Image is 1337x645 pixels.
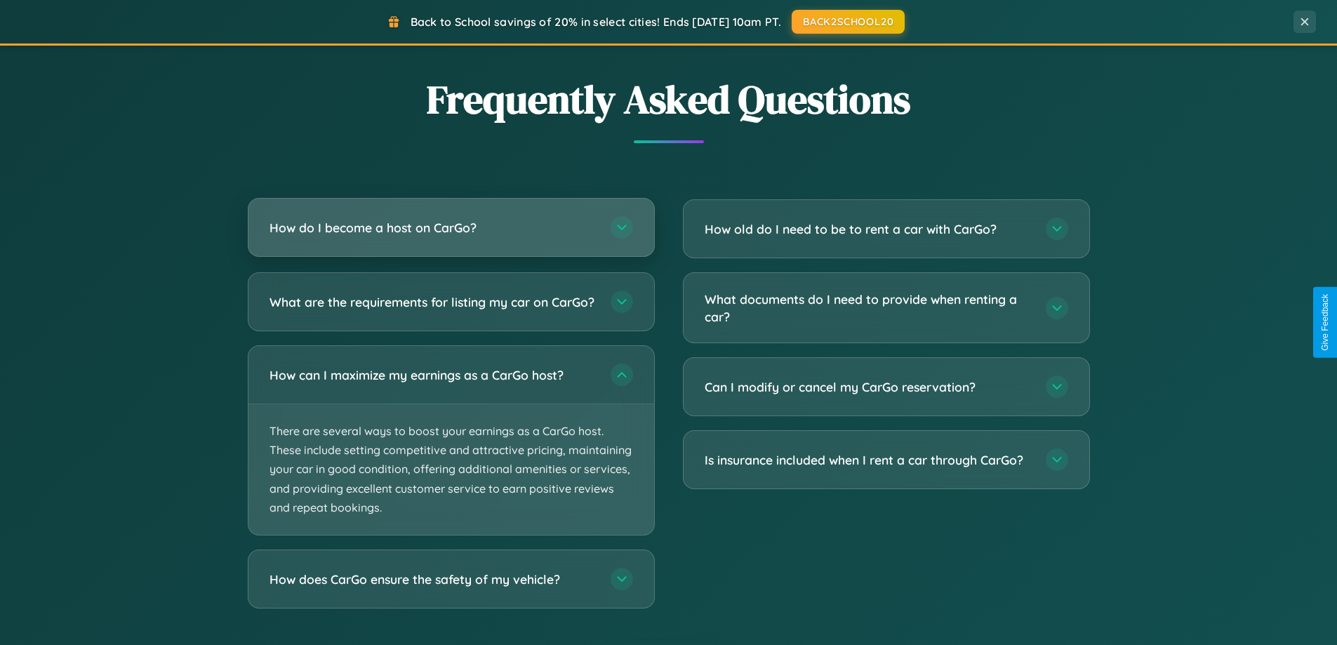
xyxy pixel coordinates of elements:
[270,293,597,311] h3: What are the requirements for listing my car on CarGo?
[248,404,654,535] p: There are several ways to boost your earnings as a CarGo host. These include setting competitive ...
[1320,294,1330,351] div: Give Feedback
[792,10,905,34] button: BACK2SCHOOL20
[270,571,597,588] h3: How does CarGo ensure the safety of my vehicle?
[411,15,781,29] span: Back to School savings of 20% in select cities! Ends [DATE] 10am PT.
[270,219,597,237] h3: How do I become a host on CarGo?
[705,291,1032,325] h3: What documents do I need to provide when renting a car?
[705,378,1032,396] h3: Can I modify or cancel my CarGo reservation?
[270,366,597,384] h3: How can I maximize my earnings as a CarGo host?
[705,220,1032,238] h3: How old do I need to be to rent a car with CarGo?
[248,72,1090,126] h2: Frequently Asked Questions
[705,451,1032,469] h3: Is insurance included when I rent a car through CarGo?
